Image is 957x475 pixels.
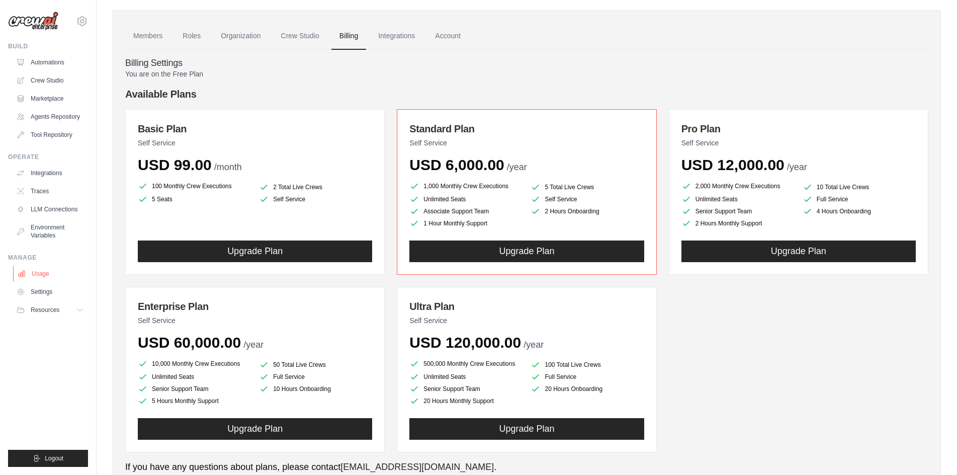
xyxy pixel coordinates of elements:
h3: Basic Plan [138,122,372,136]
a: Roles [175,23,209,50]
p: Self Service [681,138,916,148]
a: Account [427,23,469,50]
li: Unlimited Seats [681,194,795,204]
li: 10 Hours Onboarding [259,384,372,394]
li: 10,000 Monthly Crew Executions [138,358,251,370]
a: Organization [213,23,269,50]
span: /month [214,162,242,172]
h4: Billing Settings [125,58,928,69]
span: Resources [31,306,59,314]
span: USD 99.00 [138,156,212,173]
div: Manage [8,254,88,262]
li: Associate Support Team [409,206,523,216]
h3: Pro Plan [681,122,916,136]
button: Upgrade Plan [409,418,644,440]
li: 100 Total Live Crews [531,360,644,370]
li: 1 Hour Monthly Support [409,218,523,228]
span: /year [243,340,264,350]
img: Logo [8,12,58,31]
li: 2 Hours Onboarding [531,206,644,216]
span: USD 120,000.00 [409,334,521,351]
button: Logout [8,450,88,467]
li: Senior Support Team [681,206,795,216]
button: Upgrade Plan [138,418,372,440]
a: Marketplace [12,91,88,107]
a: Crew Studio [12,72,88,89]
h3: Enterprise Plan [138,299,372,313]
h4: Available Plans [125,87,928,101]
li: Unlimited Seats [138,372,251,382]
li: 500,000 Monthly Crew Executions [409,358,523,370]
li: Senior Support Team [138,384,251,394]
li: 20 Hours Onboarding [531,384,644,394]
a: Billing [331,23,366,50]
div: Build [8,42,88,50]
span: USD 60,000.00 [138,334,241,351]
li: Self Service [259,194,372,204]
h3: Ultra Plan [409,299,644,313]
li: 5 Seats [138,194,251,204]
a: Automations [12,54,88,70]
li: 100 Monthly Crew Executions [138,180,251,192]
p: Self Service [138,315,372,326]
li: 4 Hours Onboarding [803,206,916,216]
span: /year [507,162,527,172]
a: Agents Repository [12,109,88,125]
li: Senior Support Team [409,384,523,394]
a: Integrations [370,23,423,50]
li: Full Service [531,372,644,382]
a: Crew Studio [273,23,327,50]
li: Full Service [259,372,372,382]
li: 50 Total Live Crews [259,360,372,370]
li: Self Service [531,194,644,204]
span: USD 12,000.00 [681,156,785,173]
button: Upgrade Plan [409,241,644,262]
a: Settings [12,284,88,300]
p: Self Service [138,138,372,148]
li: 10 Total Live Crews [803,182,916,192]
li: 2 Hours Monthly Support [681,218,795,228]
p: You are on the Free Plan [125,69,928,79]
a: [EMAIL_ADDRESS][DOMAIN_NAME] [340,462,494,472]
a: LLM Connections [12,201,88,217]
li: 20 Hours Monthly Support [409,396,523,406]
p: Self Service [409,138,644,148]
a: Environment Variables [12,219,88,244]
div: Operate [8,153,88,161]
li: 5 Total Live Crews [531,182,644,192]
h3: Standard Plan [409,122,644,136]
span: USD 6,000.00 [409,156,504,173]
li: 5 Hours Monthly Support [138,396,251,406]
button: Upgrade Plan [681,241,916,262]
button: Upgrade Plan [138,241,372,262]
li: 1,000 Monthly Crew Executions [409,180,523,192]
p: If you have any questions about plans, please contact . [125,460,928,474]
span: Logout [45,454,63,462]
li: 2,000 Monthly Crew Executions [681,180,795,192]
li: Unlimited Seats [409,194,523,204]
iframe: Chat Widget [907,427,957,475]
button: Resources [12,302,88,318]
a: Members [125,23,170,50]
li: Full Service [803,194,916,204]
span: /year [787,162,807,172]
li: Unlimited Seats [409,372,523,382]
span: /year [524,340,544,350]
a: Tool Repository [12,127,88,143]
li: 2 Total Live Crews [259,182,372,192]
a: Integrations [12,165,88,181]
p: Self Service [409,315,644,326]
a: Traces [12,183,88,199]
a: Usage [13,266,89,282]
